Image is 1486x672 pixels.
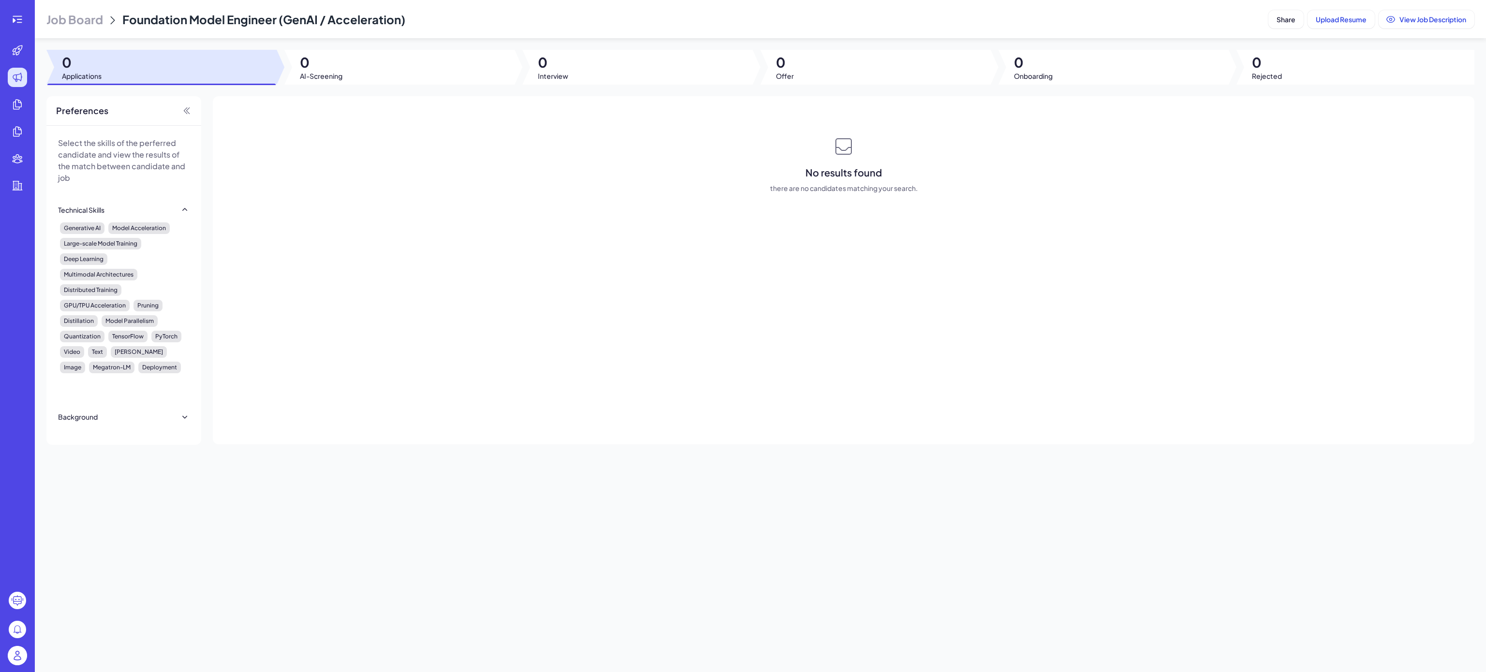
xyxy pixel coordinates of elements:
div: Background [58,412,98,422]
span: Interview [538,71,568,81]
span: No results found [805,166,882,179]
img: user_logo.png [8,646,27,665]
span: 0 [300,54,342,71]
button: Upload Resume [1308,10,1375,29]
span: there are no candidates matching your search. [770,183,918,193]
div: Large-scale Model Training [60,238,141,249]
span: 0 [62,54,102,71]
span: Foundation Model Engineer (GenAI / Acceleration) [122,12,405,27]
div: Deep Learning [60,253,107,265]
span: View Job Description [1399,15,1466,24]
span: Preferences [56,104,108,117]
div: Pruning [134,300,163,311]
p: Select the skills of the perferred candidate and view the results of the match between candidate ... [58,137,190,184]
div: Model Parallelism [102,315,158,327]
span: Upload Resume [1316,15,1367,24]
span: Offer [776,71,794,81]
span: Rejected [1252,71,1282,81]
button: View Job Description [1379,10,1474,29]
span: 0 [776,54,794,71]
span: Applications [62,71,102,81]
div: Quantization [60,331,104,342]
div: Technical Skills [58,205,104,215]
div: Video [60,346,84,358]
div: Deployment [138,362,181,373]
span: Job Board [46,12,103,27]
div: Text [88,346,107,358]
div: GPU/TPU Acceleration [60,300,130,311]
div: Distributed Training [60,284,121,296]
div: PyTorch [151,331,181,342]
div: Megatron-LM [89,362,134,373]
div: Generative AI [60,222,104,234]
div: [PERSON_NAME] [111,346,167,358]
span: 0 [1014,54,1053,71]
div: Image [60,362,85,373]
span: AI-Screening [300,71,342,81]
span: Share [1277,15,1295,24]
div: Model Acceleration [108,222,170,234]
span: 0 [538,54,568,71]
span: 0 [1252,54,1282,71]
div: Distillation [60,315,98,327]
div: TensorFlow [108,331,148,342]
button: Share [1268,10,1304,29]
div: Multimodal Architectures [60,269,137,280]
span: Onboarding [1014,71,1053,81]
